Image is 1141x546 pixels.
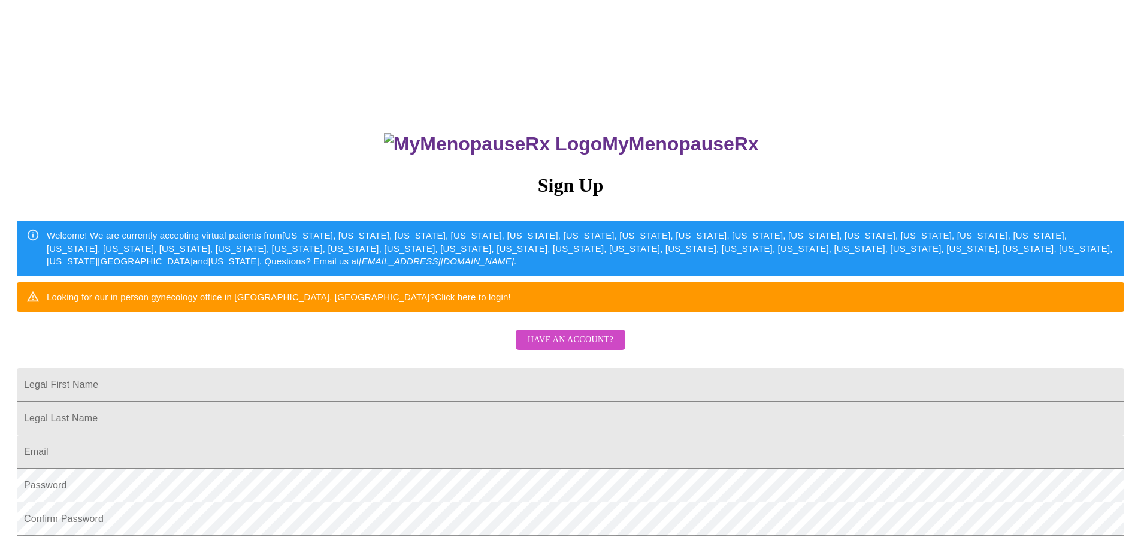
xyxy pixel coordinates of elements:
em: [EMAIL_ADDRESS][DOMAIN_NAME] [359,256,514,266]
h3: Sign Up [17,174,1124,197]
button: Have an account? [516,330,625,351]
span: Have an account? [528,333,613,348]
div: Welcome! We are currently accepting virtual patients from [US_STATE], [US_STATE], [US_STATE], [US... [47,224,1115,272]
div: Looking for our in person gynecology office in [GEOGRAPHIC_DATA], [GEOGRAPHIC_DATA]? [47,286,511,308]
a: Have an account? [513,343,628,353]
img: MyMenopauseRx Logo [384,133,602,155]
h3: MyMenopauseRx [19,133,1125,155]
a: Click here to login! [435,292,511,302]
